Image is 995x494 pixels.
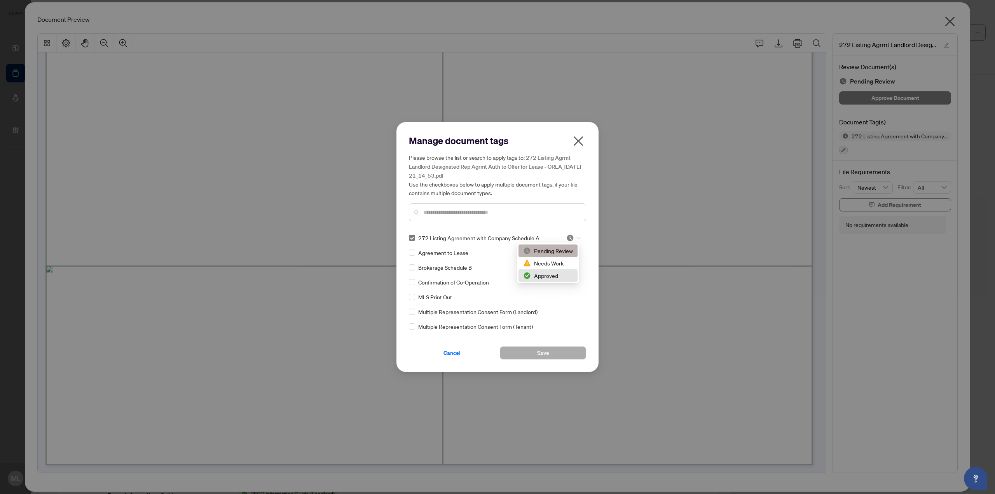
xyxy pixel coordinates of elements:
span: 272 Listing Agrmt Landlord Designated Rep Agrmt Auth to Offer for Lease - OREA_[DATE] 21_14_53.pdf [409,154,581,179]
span: Pending Review [566,234,581,242]
span: close [572,135,585,147]
img: status [523,272,531,279]
img: status [566,234,574,242]
span: MLS Print Out [418,293,452,301]
div: Needs Work [523,259,573,267]
div: Approved [518,269,578,282]
span: 272 Listing Agreement with Company Schedule A [418,234,539,242]
div: Needs Work [518,257,578,269]
div: Pending Review [523,246,573,255]
h5: Please browse the list or search to apply tags to: Use the checkboxes below to apply multiple doc... [409,153,586,197]
img: status [523,247,531,255]
span: Agreement to Lease [418,248,468,257]
span: Confirmation of Co-Operation [418,278,489,286]
h2: Manage document tags [409,134,586,147]
div: Approved [523,271,573,280]
img: status [523,259,531,267]
button: Save [500,346,586,360]
span: Cancel [443,347,461,359]
span: Multiple Representation Consent Form (Landlord) [418,307,538,316]
div: Pending Review [518,244,578,257]
button: Cancel [409,346,495,360]
span: Brokerage Schedule B [418,263,472,272]
button: Open asap [964,467,987,490]
span: Multiple Representation Consent Form (Tenant) [418,322,533,331]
